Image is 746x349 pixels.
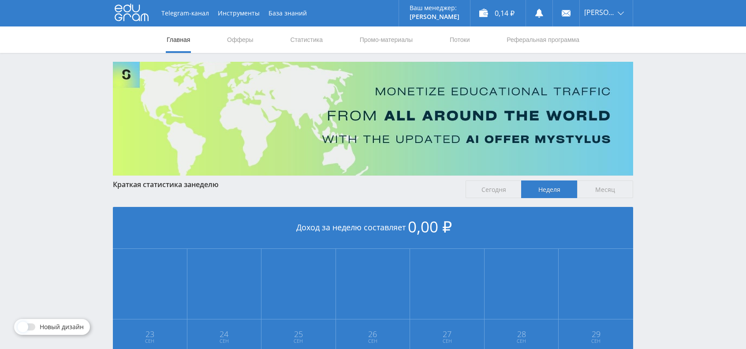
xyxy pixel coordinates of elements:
a: Статистика [289,26,324,53]
div: Краткая статистика за [113,180,457,188]
span: 29 [559,330,633,338]
a: Промо-материалы [359,26,414,53]
p: Ваш менеджер: [410,4,459,11]
a: Потоки [449,26,471,53]
div: Доход за неделю составляет [113,207,633,249]
span: Сен [113,338,186,345]
a: Реферальная программа [506,26,580,53]
span: Неделя [521,180,577,198]
span: Новый дизайн [40,323,84,330]
span: Сен [336,338,410,345]
a: Офферы [226,26,254,53]
a: Главная [166,26,191,53]
span: Месяц [577,180,633,198]
span: 27 [410,330,484,338]
span: 25 [262,330,335,338]
span: 28 [485,330,558,338]
span: 26 [336,330,410,338]
span: Сен [262,338,335,345]
span: неделю [191,180,219,189]
span: [PERSON_NAME] [584,9,615,16]
span: 0,00 ₽ [408,216,452,237]
img: Banner [113,62,633,176]
span: Сен [559,338,633,345]
span: 24 [188,330,261,338]
span: Сен [485,338,558,345]
span: Сен [188,338,261,345]
span: Сегодня [466,180,522,198]
span: Сен [410,338,484,345]
p: [PERSON_NAME] [410,13,459,20]
span: 23 [113,330,186,338]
